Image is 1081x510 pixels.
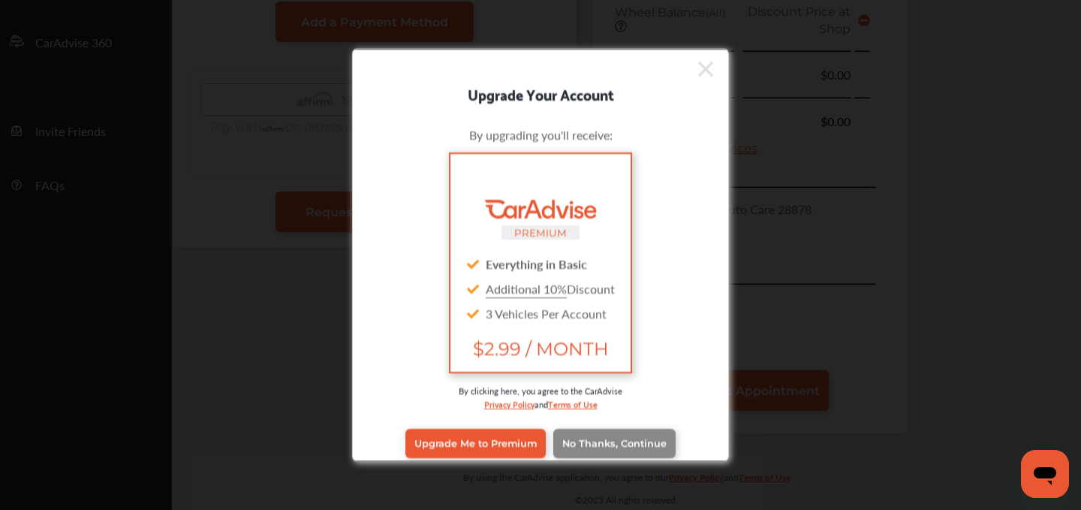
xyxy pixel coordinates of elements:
[1021,450,1069,498] iframe: Button to launch messaging window
[548,396,598,410] a: Terms of Use
[486,279,615,297] span: Discount
[514,226,567,238] small: PREMIUM
[462,300,619,325] div: 3 Vehicles Per Account
[375,125,706,143] div: By upgrading you'll receive:
[486,279,567,297] u: Additional 10%
[462,337,619,359] span: $2.99 / MONTH
[562,438,667,449] span: No Thanks, Continue
[486,255,587,272] strong: Everything in Basic
[375,384,706,425] div: By clicking here, you agree to the CarAdvise and
[414,438,537,449] span: Upgrade Me to Premium
[484,396,534,410] a: Privacy Policy
[353,81,728,105] div: Upgrade Your Account
[405,429,546,457] a: Upgrade Me to Premium
[553,429,676,457] a: No Thanks, Continue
